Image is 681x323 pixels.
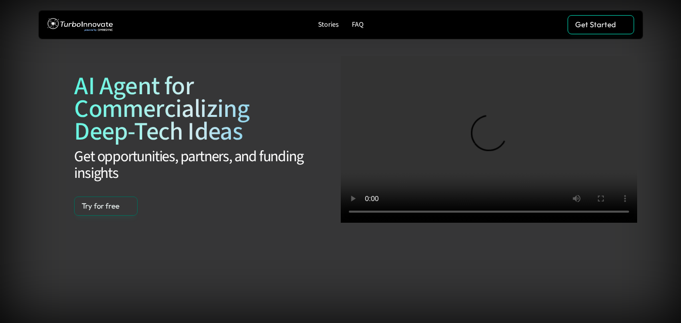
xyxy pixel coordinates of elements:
[352,21,363,29] p: FAQ
[575,20,616,29] p: Get Started
[568,15,634,34] a: Get Started
[47,16,113,34] img: TurboInnovate Logo
[348,18,367,32] a: FAQ
[314,18,343,32] a: Stories
[318,21,339,29] p: Stories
